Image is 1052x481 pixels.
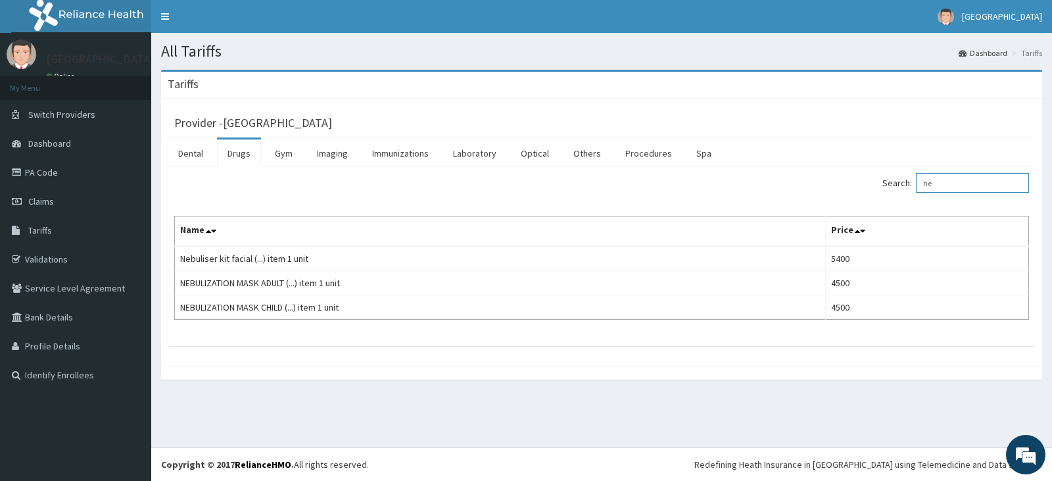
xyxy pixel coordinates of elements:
[686,139,722,167] a: Spa
[1009,47,1042,59] li: Tariffs
[7,39,36,69] img: User Image
[76,152,181,285] span: We're online!
[306,139,358,167] a: Imaging
[46,72,78,81] a: Online
[826,271,1029,295] td: 4500
[916,173,1029,193] input: Search:
[151,447,1052,481] footer: All rights reserved.
[28,138,71,149] span: Dashboard
[24,66,53,99] img: d_794563401_company_1708531726252_794563401
[882,173,1029,193] label: Search:
[168,78,199,90] h3: Tariffs
[510,139,560,167] a: Optical
[168,139,214,167] a: Dental
[563,139,611,167] a: Others
[826,246,1029,271] td: 5400
[28,109,95,120] span: Switch Providers
[826,295,1029,320] td: 4500
[217,139,261,167] a: Drugs
[442,139,507,167] a: Laboratory
[959,47,1007,59] a: Dashboard
[175,246,826,271] td: Nebuliser kit facial (...) item 1 unit
[161,459,294,470] strong: Copyright © 2017 .
[962,11,1042,22] span: [GEOGRAPHIC_DATA]
[46,53,155,65] p: [GEOGRAPHIC_DATA]
[362,139,439,167] a: Immunizations
[938,9,954,25] img: User Image
[174,117,332,129] h3: Provider - [GEOGRAPHIC_DATA]
[175,271,826,295] td: NEBULIZATION MASK ADULT (...) item 1 unit
[615,139,682,167] a: Procedures
[68,74,221,91] div: Chat with us now
[264,139,303,167] a: Gym
[161,43,1042,60] h1: All Tariffs
[826,216,1029,247] th: Price
[694,458,1042,471] div: Redefining Heath Insurance in [GEOGRAPHIC_DATA] using Telemedicine and Data Science!
[7,332,251,378] textarea: Type your message and hit 'Enter'
[175,295,826,320] td: NEBULIZATION MASK CHILD (...) item 1 unit
[216,7,247,38] div: Minimize live chat window
[28,195,54,207] span: Claims
[175,216,826,247] th: Name
[235,459,291,470] a: RelianceHMO
[28,224,52,236] span: Tariffs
